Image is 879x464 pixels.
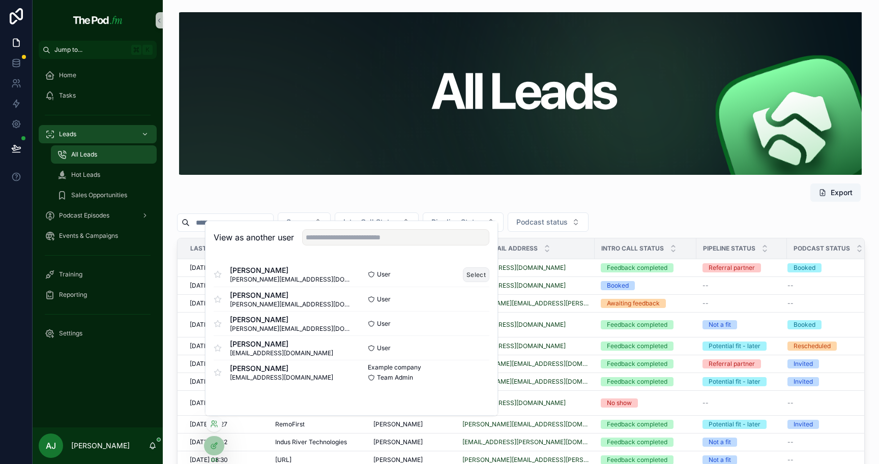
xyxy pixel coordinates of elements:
[230,300,351,308] span: [PERSON_NAME][EMAIL_ADDRESS][DOMAIN_NAME]
[275,420,305,428] span: RemoFirst
[373,438,423,446] span: [PERSON_NAME]
[373,420,450,428] a: [PERSON_NAME]
[787,320,863,329] a: Booked
[190,342,226,350] span: [DATE] 10:01
[462,399,589,407] a: [EMAIL_ADDRESS][DOMAIN_NAME]
[190,399,228,407] span: [DATE] 09:30
[275,456,361,464] a: [URL]
[59,91,76,100] span: Tasks
[462,399,566,407] a: [EMAIL_ADDRESS][DOMAIN_NAME]
[601,438,690,447] a: Feedback completed
[702,399,709,407] span: --
[190,456,263,464] a: [DATE] 08:30
[343,217,398,227] span: Intro Call Status
[59,211,109,220] span: Podcast Episodes
[787,299,863,307] a: --
[787,456,794,464] span: --
[190,360,227,368] span: [DATE] 09:33
[230,339,333,349] span: [PERSON_NAME]
[71,191,127,199] span: Sales Opportunities
[601,263,690,272] a: Feedback completed
[39,125,157,143] a: Leads
[368,363,421,372] span: Example company
[462,282,566,290] a: [EMAIL_ADDRESS][DOMAIN_NAME]
[39,41,157,59] button: Jump to...K
[709,263,755,272] div: Referral partner
[230,265,351,275] span: [PERSON_NAME]
[709,377,760,386] div: Potential fit - later
[59,130,76,138] span: Leads
[143,46,152,54] span: K
[286,217,310,227] span: Source
[51,166,157,184] a: Hot Leads
[787,438,794,446] span: --
[607,320,667,329] div: Feedback completed
[462,321,589,329] a: [EMAIL_ADDRESS][DOMAIN_NAME]
[787,299,794,307] span: --
[607,299,660,308] div: Awaiting feedback
[33,59,163,356] div: scrollable content
[787,282,794,290] span: --
[794,342,831,351] div: Rescheduled
[601,398,690,408] a: No show
[190,438,227,446] span: [DATE] 08:32
[702,377,781,386] a: Potential fit - later
[787,282,863,290] a: --
[462,360,589,368] a: [PERSON_NAME][EMAIL_ADDRESS][DOMAIN_NAME]
[275,420,361,428] a: RemoFirst
[601,377,690,386] a: Feedback completed
[702,399,781,407] a: --
[709,342,760,351] div: Potential fit - later
[794,244,850,253] span: Podcast status
[373,456,423,464] span: [PERSON_NAME]
[51,145,157,164] a: All Leads
[462,378,589,386] a: [PERSON_NAME][EMAIL_ADDRESS][DOMAIN_NAME]
[39,66,157,84] a: Home
[702,438,781,447] a: Not a fit
[463,267,489,282] button: Select
[702,359,781,368] a: Referral partner
[607,281,629,290] div: Booked
[59,329,82,337] span: Settings
[607,398,632,408] div: No show
[463,244,538,253] span: Invitee email address
[214,231,294,243] h2: View as another user
[462,342,589,350] a: [EMAIL_ADDRESS][DOMAIN_NAME]
[59,270,82,279] span: Training
[787,420,863,429] a: Invited
[278,212,331,232] button: Select Button
[601,320,690,329] a: Feedback completed
[190,378,263,386] a: [DATE] 09:30
[462,282,589,290] a: [EMAIL_ADDRESS][DOMAIN_NAME]
[516,217,568,227] span: Podcast status
[787,359,863,368] a: Invited
[601,281,690,290] a: Booked
[508,212,589,232] button: Select Button
[190,282,226,290] span: [DATE] 18:23
[810,183,861,202] button: Export
[709,320,731,329] div: Not a fit
[462,264,589,272] a: [EMAIL_ADDRESS][DOMAIN_NAME]
[377,270,391,279] span: User
[230,374,333,382] span: [EMAIL_ADDRESS][DOMAIN_NAME]
[607,377,667,386] div: Feedback completed
[190,342,263,350] a: [DATE] 10:01
[601,359,690,368] a: Feedback completed
[607,359,667,368] div: Feedback completed
[71,150,97,159] span: All Leads
[335,212,419,232] button: Select Button
[70,12,125,28] img: App logo
[462,420,589,428] a: [PERSON_NAME][EMAIL_ADDRESS][DOMAIN_NAME]
[39,324,157,343] a: Settings
[462,299,589,307] a: [PERSON_NAME][EMAIL_ADDRESS][PERSON_NAME][DOMAIN_NAME]
[787,399,863,407] a: --
[787,263,863,272] a: Booked
[702,299,781,307] a: --
[39,86,157,105] a: Tasks
[190,299,226,307] span: [DATE] 16:32
[51,186,157,204] a: Sales Opportunities
[462,438,589,446] a: [EMAIL_ADDRESS][PERSON_NAME][DOMAIN_NAME]
[230,363,333,374] span: [PERSON_NAME]
[190,282,263,290] a: [DATE] 18:23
